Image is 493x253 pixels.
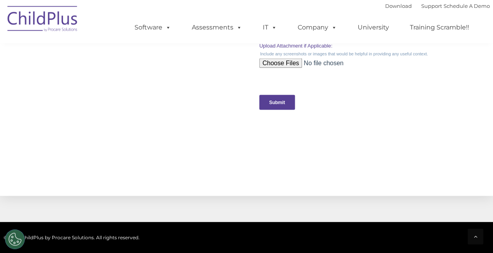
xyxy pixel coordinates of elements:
span: Last name [109,52,133,58]
a: Software [127,20,179,35]
a: Schedule A Demo [444,3,490,9]
img: ChildPlus by Procare Solutions [4,0,82,40]
font: | [385,3,490,9]
a: Training Scramble!! [402,20,477,35]
span: Phone number [109,84,142,90]
a: University [350,20,397,35]
a: Assessments [184,20,250,35]
a: Company [290,20,345,35]
a: Support [421,3,442,9]
a: IT [255,20,285,35]
a: Download [385,3,412,9]
button: Cookies Settings [5,229,25,249]
span: © 2025 ChildPlus by Procare Solutions. All rights reserved. [4,235,140,240]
